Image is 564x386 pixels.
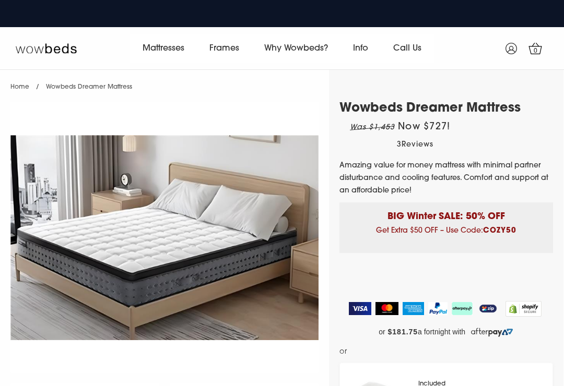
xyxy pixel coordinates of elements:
[452,302,473,315] img: AfterPay Logo
[388,328,418,336] strong: $181.75
[46,84,132,90] span: Wowbeds Dreamer Mattress
[252,34,340,63] a: Why Wowbeds?
[339,345,347,358] span: or
[347,202,545,224] p: BIG Winter SALE: 50% OFF
[130,34,197,63] a: Mattresses
[10,84,29,90] a: Home
[428,302,448,315] img: PayPal Logo
[197,34,252,63] a: Frames
[36,84,39,90] span: /
[381,34,434,63] a: Call Us
[477,302,499,315] img: ZipPay Logo
[379,328,385,336] span: or
[403,302,424,315] img: American Express Logo
[350,124,395,131] em: Was $1,453
[483,227,516,235] b: COZY50
[522,35,548,62] a: 0
[349,302,371,315] img: Visa Logo
[376,227,516,235] span: Get Extra $50 OFF – Use Code:
[339,162,548,195] span: Amazing value for money mattress with minimal partner disturbance and cooling features. Comfort a...
[397,141,402,149] span: 3
[340,34,381,63] a: Info
[10,70,132,96] nav: breadcrumbs
[339,324,553,340] a: or $181.75 a fortnight with
[402,141,433,149] span: Reviews
[418,328,465,336] span: a fortnight with
[531,46,541,56] span: 0
[375,302,399,315] img: MasterCard Logo
[398,123,450,132] span: Now $727!
[339,101,553,116] h1: Wowbeds Dreamer Mattress
[506,301,542,317] img: Shopify secure badge
[16,43,77,53] img: Wow Beds Logo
